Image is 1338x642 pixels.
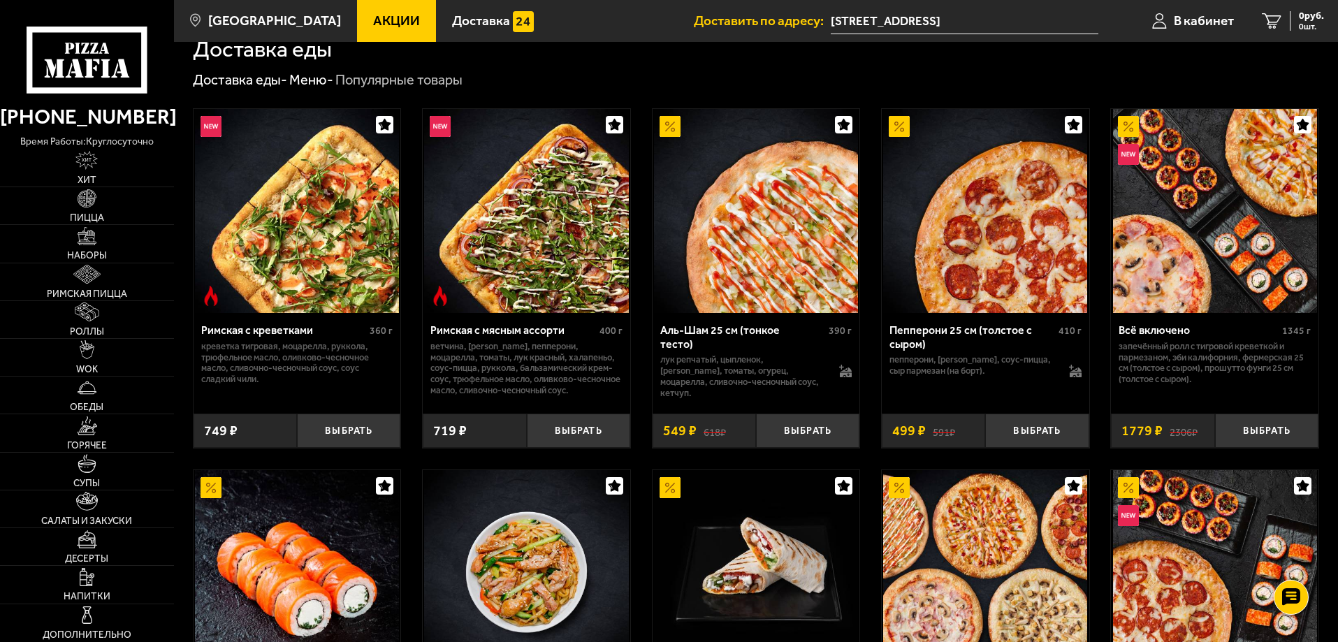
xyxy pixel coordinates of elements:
[433,424,467,438] span: 719 ₽
[430,341,623,397] p: ветчина, [PERSON_NAME], пепперони, моцарелла, томаты, лук красный, халапеньо, соус-пицца, руккола...
[1118,505,1139,526] img: Новинка
[883,109,1087,313] img: Пепперони 25 см (толстое с сыром)
[653,109,860,313] a: АкционныйАль-Шам 25 см (тонкое тесто)
[201,341,393,386] p: креветка тигровая, моцарелла, руккола, трюфельное масло, оливково-чесночное масло, сливочно-чесно...
[430,116,451,137] img: Новинка
[1299,11,1324,21] span: 0 руб.
[41,516,132,526] span: Салаты и закуски
[64,592,110,601] span: Напитки
[193,38,332,61] h1: Доставка еды
[1170,424,1198,438] s: 2306 ₽
[829,325,852,337] span: 390 г
[1118,116,1139,137] img: Акционный
[1174,14,1234,27] span: В кабинет
[1119,341,1311,386] p: Запечённый ролл с тигровой креветкой и пармезаном, Эби Калифорния, Фермерская 25 см (толстое с сы...
[892,424,926,438] span: 499 ₽
[76,365,98,374] span: WOK
[985,414,1089,448] button: Выбрать
[882,109,1089,313] a: АкционныйПепперони 25 см (толстое с сыром)
[430,323,596,337] div: Римская с мясным ассорти
[599,325,623,337] span: 400 г
[933,424,955,438] s: 591 ₽
[1111,109,1318,313] a: АкционныйНовинкаВсё включено
[1215,414,1318,448] button: Выбрать
[78,175,96,185] span: Хит
[889,116,910,137] img: Акционный
[1282,325,1311,337] span: 1345 г
[660,116,681,137] img: Акционный
[660,477,681,498] img: Акционный
[423,109,630,313] a: НовинкаОстрое блюдоРимская с мясным ассорти
[193,71,287,88] a: Доставка еды-
[67,251,107,261] span: Наборы
[194,109,401,313] a: НовинкаОстрое блюдоРимская с креветками
[430,286,451,307] img: Острое блюдо
[73,479,100,488] span: Супы
[201,116,221,137] img: Новинка
[208,14,341,27] span: [GEOGRAPHIC_DATA]
[289,71,333,88] a: Меню-
[513,11,534,32] img: 15daf4d41897b9f0e9f617042186c801.svg
[201,477,221,498] img: Акционный
[201,323,367,337] div: Римская с креветками
[1059,325,1082,337] span: 410 г
[660,323,826,350] div: Аль-Шам 25 см (тонкое тесто)
[47,289,127,299] span: Римская пицца
[67,441,107,451] span: Горячее
[370,325,393,337] span: 360 г
[335,71,463,89] div: Популярные товары
[65,554,108,564] span: Десерты
[889,323,1055,350] div: Пепперони 25 см (толстое с сыром)
[373,14,420,27] span: Акции
[831,8,1098,34] input: Ваш адрес доставки
[204,424,238,438] span: 749 ₽
[70,213,104,223] span: Пицца
[201,286,221,307] img: Острое блюдо
[654,109,858,313] img: Аль-Шам 25 см (тонкое тесто)
[1118,477,1139,498] img: Акционный
[70,327,104,337] span: Роллы
[1299,22,1324,31] span: 0 шт.
[704,424,726,438] s: 618 ₽
[297,414,400,448] button: Выбрать
[1119,323,1279,337] div: Всё включено
[663,424,697,438] span: 549 ₽
[889,477,910,498] img: Акционный
[831,8,1098,34] span: Коломяжский проспект, 10АХ
[70,402,103,412] span: Обеды
[1118,144,1139,165] img: Новинка
[43,630,131,640] span: Дополнительно
[527,414,630,448] button: Выбрать
[889,354,1055,377] p: пепперони, [PERSON_NAME], соус-пицца, сыр пармезан (на борт).
[1121,424,1163,438] span: 1779 ₽
[660,354,826,399] p: лук репчатый, цыпленок, [PERSON_NAME], томаты, огурец, моцарелла, сливочно-чесночный соус, кетчуп.
[1113,109,1317,313] img: Всё включено
[452,14,510,27] span: Доставка
[756,414,859,448] button: Выбрать
[424,109,628,313] img: Римская с мясным ассорти
[195,109,399,313] img: Римская с креветками
[694,14,831,27] span: Доставить по адресу:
